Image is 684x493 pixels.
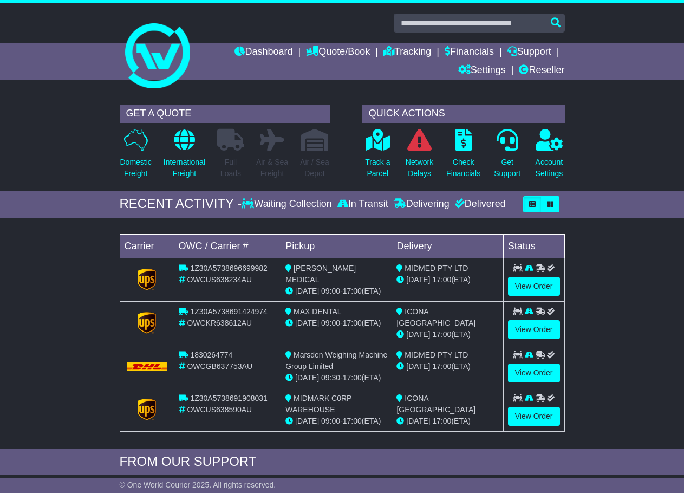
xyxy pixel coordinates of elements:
[362,105,565,123] div: QUICK ACTIONS
[321,319,340,327] span: 09:00
[187,362,252,371] span: OWCGB637753AU
[306,43,370,62] a: Quote/Book
[383,43,431,62] a: Tracking
[364,128,390,185] a: Track aParcel
[446,128,481,185] a: CheckFinancials
[120,157,152,179] p: Domestic Freight
[335,198,391,210] div: In Transit
[365,157,390,179] p: Track a Parcel
[217,157,244,179] p: Full Loads
[406,330,430,339] span: [DATE]
[242,198,334,210] div: Waiting Collection
[120,105,330,123] div: GET A QUOTE
[343,373,362,382] span: 17:00
[285,317,387,329] div: - (ETA)
[190,264,267,273] span: 1Z30A5738696699982
[285,394,351,414] span: MIDMARK C0RP WAREHOUSE
[508,364,560,382] a: View Order
[138,269,156,290] img: GetCarrierServiceLogo
[432,417,451,425] span: 17:00
[445,43,494,62] a: Financials
[164,157,205,179] p: International Freight
[405,264,468,273] span: MIDMED PTY LTD
[281,234,392,258] td: Pickup
[285,416,387,427] div: - (ETA)
[190,307,267,316] span: 1Z30A5738691424974
[406,157,433,179] p: Network Delays
[300,157,329,179] p: Air / Sea Depot
[187,275,252,284] span: OWCUS638234AU
[396,394,475,414] span: ICONA [GEOGRAPHIC_DATA]
[432,362,451,371] span: 17:00
[285,372,387,384] div: - (ETA)
[452,198,506,210] div: Delivered
[187,405,252,414] span: OWCUS638590AU
[406,362,430,371] span: [DATE]
[120,454,565,470] div: FROM OUR SUPPORT
[458,62,506,80] a: Settings
[120,128,152,185] a: DomesticFreight
[120,234,174,258] td: Carrier
[536,157,563,179] p: Account Settings
[294,307,341,316] span: MAX DENTAL
[343,287,362,295] span: 17:00
[519,62,564,80] a: Reseller
[535,128,564,185] a: AccountSettings
[405,351,468,359] span: MIDMED PTY LTD
[187,319,252,327] span: OWCKR638612AU
[343,417,362,425] span: 17:00
[295,319,319,327] span: [DATE]
[396,274,498,286] div: (ETA)
[285,351,387,371] span: Marsden Weighing Machine Group Limited
[138,312,156,334] img: GetCarrierServiceLogo
[321,373,340,382] span: 09:30
[432,275,451,284] span: 17:00
[392,234,503,258] td: Delivery
[120,481,276,489] span: © One World Courier 2025. All rights reserved.
[396,361,498,372] div: (ETA)
[295,287,319,295] span: [DATE]
[127,362,167,371] img: DHL.png
[343,319,362,327] span: 17:00
[256,157,288,179] p: Air & Sea Freight
[163,128,206,185] a: InternationalFreight
[508,407,560,426] a: View Order
[396,416,498,427] div: (ETA)
[507,43,551,62] a: Support
[503,234,564,258] td: Status
[406,275,430,284] span: [DATE]
[234,43,292,62] a: Dashboard
[396,329,498,340] div: (ETA)
[446,157,480,179] p: Check Financials
[285,264,356,284] span: [PERSON_NAME] MEDICAL
[321,287,340,295] span: 09:00
[120,196,242,212] div: RECENT ACTIVITY -
[493,128,521,185] a: GetSupport
[391,198,452,210] div: Delivering
[508,320,560,339] a: View Order
[406,417,430,425] span: [DATE]
[494,157,520,179] p: Get Support
[432,330,451,339] span: 17:00
[396,307,475,327] span: ICONA [GEOGRAPHIC_DATA]
[190,351,232,359] span: 1830264774
[508,277,560,296] a: View Order
[295,417,319,425] span: [DATE]
[295,373,319,382] span: [DATE]
[190,394,267,403] span: 1Z30A5738691908031
[174,234,281,258] td: OWC / Carrier #
[138,399,156,420] img: GetCarrierServiceLogo
[405,128,434,185] a: NetworkDelays
[285,286,387,297] div: - (ETA)
[321,417,340,425] span: 09:00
